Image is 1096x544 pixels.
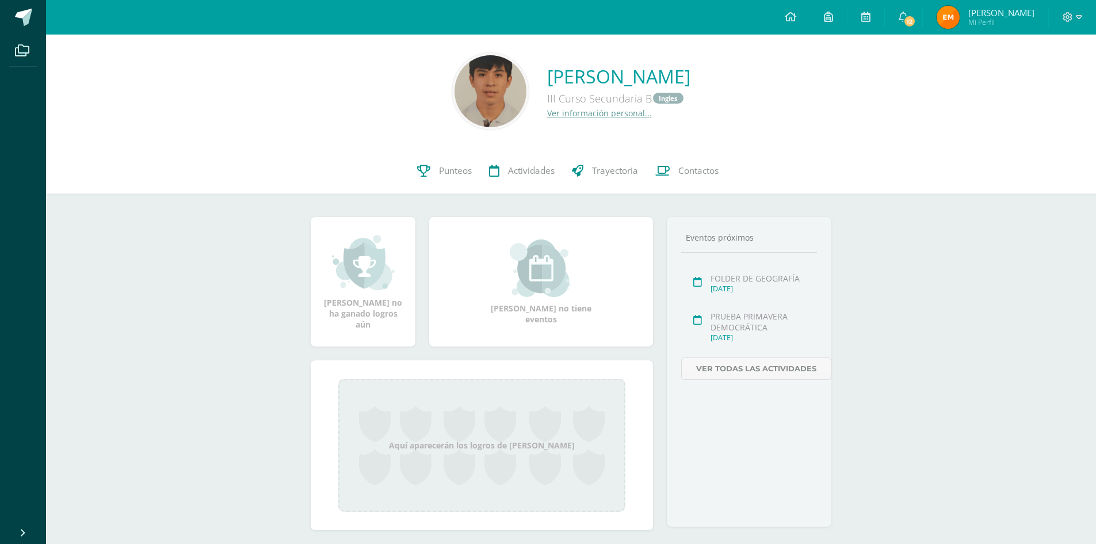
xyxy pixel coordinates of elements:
div: [PERSON_NAME] no ha ganado logros aún [322,234,404,330]
a: Contactos [647,148,727,194]
div: III Curso Secundaria B [547,89,690,108]
a: [PERSON_NAME] [547,64,690,89]
img: 9184db6712229f0650b52b87904e4611.png [455,55,526,127]
a: Ingles [653,93,683,104]
div: [DATE] [711,333,814,343]
div: [DATE] [711,284,814,294]
a: Ver información personal... [547,108,652,119]
div: Aquí aparecerán los logros de [PERSON_NAME] [338,379,625,512]
img: 56c6134adb99fab42ef8d54b9afca3a7.png [937,6,960,29]
div: PRUEBA PRIMAVERA DEMOCRÁTICA [711,311,814,333]
span: Mi Perfil [968,17,1034,27]
div: FOLDER DE GEOGRAFÍA [711,273,814,284]
span: Contactos [678,165,719,177]
img: achievement_small.png [332,234,395,291]
span: Trayectoria [592,165,638,177]
span: Punteos [439,165,472,177]
span: 12 [903,15,916,28]
div: [PERSON_NAME] no tiene eventos [484,239,599,325]
span: [PERSON_NAME] [968,7,1034,18]
a: Punteos [408,148,480,194]
a: Actividades [480,148,563,194]
span: Actividades [508,165,555,177]
img: event_small.png [510,239,572,297]
a: Ver todas las actividades [681,357,831,380]
a: Trayectoria [563,148,647,194]
div: Eventos próximos [681,232,817,243]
